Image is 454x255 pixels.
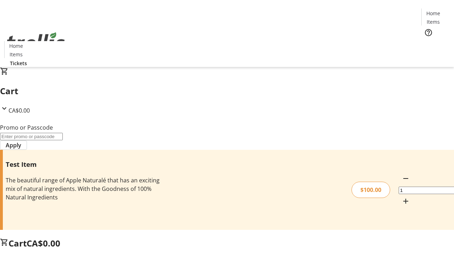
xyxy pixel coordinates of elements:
span: Apply [6,141,21,149]
img: Orient E2E Organization j9Ja2GK1b9's Logo [4,24,67,60]
a: Items [422,18,444,25]
span: Tickets [10,59,27,67]
button: Increment by one [399,194,413,208]
a: Tickets [4,59,33,67]
a: Tickets [421,41,450,49]
h3: Test Item [6,159,161,169]
span: CA$0.00 [27,237,60,249]
a: Home [422,10,444,17]
span: Items [427,18,440,25]
button: Help [421,25,436,40]
div: $100.00 [351,182,390,198]
div: The beautiful range of Apple Naturalé that has an exciting mix of natural ingredients. With the G... [6,176,161,202]
span: CA$0.00 [9,107,30,114]
a: Home [5,42,27,50]
span: Items [10,51,23,58]
span: Home [9,42,23,50]
a: Items [5,51,27,58]
span: Tickets [427,41,444,49]
button: Decrement by one [399,171,413,186]
span: Home [426,10,440,17]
